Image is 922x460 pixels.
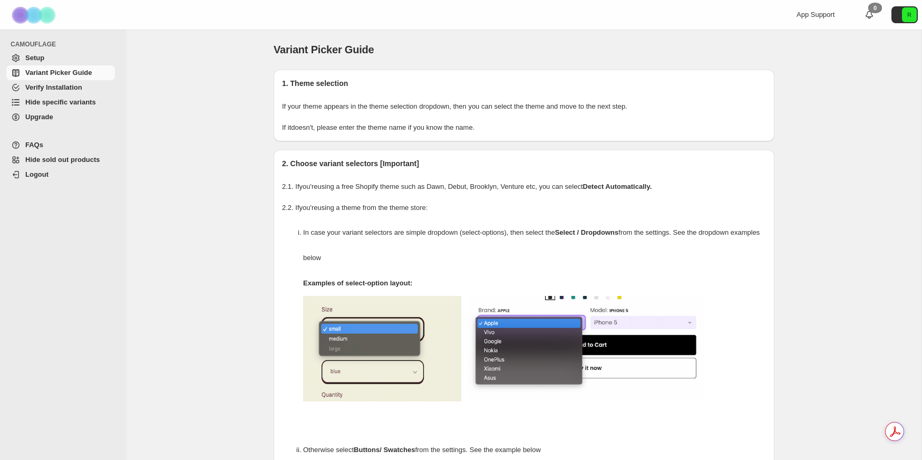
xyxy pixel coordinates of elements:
[467,296,704,401] img: camouflage-select-options-2
[797,11,834,18] span: App Support
[583,183,652,190] strong: Detect Automatically.
[25,156,100,164] span: Hide sold out products
[282,158,766,169] h2: 2. Choose variant selectors [Important]
[8,1,61,30] img: Camouflage
[868,3,882,13] div: 0
[282,78,766,89] h2: 1. Theme selection
[282,122,766,133] p: If it doesn't , please enter the theme name if you know the name.
[25,98,96,106] span: Hide specific variants
[303,279,412,287] strong: Examples of select-option layout:
[6,167,115,182] a: Logout
[891,6,918,23] button: Avatar with initials R
[6,51,115,65] a: Setup
[303,296,461,401] img: camouflage-select-options
[25,141,43,149] span: FAQs
[25,83,82,91] span: Verify Installation
[6,95,115,110] a: Hide specific variants
[11,40,119,49] span: CAMOUFLAGE
[6,80,115,95] a: Verify Installation
[555,228,619,236] strong: Select / Dropdowns
[354,446,415,454] strong: Buttons/ Swatches
[6,65,115,80] a: Variant Picker Guide
[303,220,766,271] p: In case your variant selectors are simple dropdown (select-options), then select the from the set...
[6,152,115,167] a: Hide sold out products
[282,101,766,112] p: If your theme appears in the theme selection dropdown, then you can select the theme and move to ...
[6,138,115,152] a: FAQs
[25,69,92,76] span: Variant Picker Guide
[25,54,44,62] span: Setup
[282,181,766,192] p: 2.1. If you're using a free Shopify theme such as Dawn, Debut, Brooklyn, Venture etc, you can select
[902,7,917,22] span: Avatar with initials R
[274,44,374,55] span: Variant Picker Guide
[864,9,875,20] a: 0
[25,170,48,178] span: Logout
[907,12,911,18] text: R
[282,203,766,213] p: 2.2. If you're using a theme from the theme store:
[6,110,115,124] a: Upgrade
[25,113,53,121] span: Upgrade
